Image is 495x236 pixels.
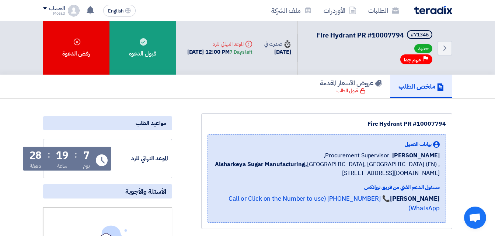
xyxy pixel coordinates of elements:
[317,30,404,40] span: Fire Hydrant PR #10007794
[208,119,446,128] div: Fire Hydrant PR #10007794
[414,44,432,53] span: جديد
[83,162,90,170] div: يوم
[29,150,42,161] div: 28
[30,162,41,170] div: دقيقة
[265,2,318,19] a: ملف الشركة
[49,6,65,12] div: الحساب
[390,75,452,98] a: ملخص الطلب
[405,140,432,148] span: بيانات العميل
[48,148,50,161] div: :
[108,8,123,14] span: English
[229,194,440,213] a: 📞 [PHONE_NUMBER] (Call or Click on the Number to use WhatsApp)
[57,162,68,170] div: ساعة
[187,48,252,56] div: [DATE] 12:00 PM
[215,160,307,169] b: Alsharkeya Sugar Manufacturing,
[264,48,291,56] div: [DATE]
[187,40,252,48] div: الموعد النهائي للرد
[414,6,452,14] img: Teradix logo
[103,5,136,17] button: English
[411,32,429,37] div: #71346
[398,82,444,90] h5: ملخص الطلب
[43,116,172,130] div: مواعيد الطلب
[83,150,90,161] div: 7
[312,75,390,98] a: عروض الأسعار المقدمة قبول الطلب
[125,187,166,196] span: الأسئلة والأجوبة
[264,40,291,48] div: صدرت في
[230,49,252,56] div: 7 Days left
[109,21,176,75] div: قبول الدعوه
[324,151,389,160] span: Procurement Supervisor,
[74,148,77,161] div: :
[56,150,69,161] div: 19
[362,2,405,19] a: الطلبات
[392,151,440,160] span: [PERSON_NAME]
[214,160,440,178] span: [GEOGRAPHIC_DATA], [GEOGRAPHIC_DATA] (EN) ,[STREET_ADDRESS][DOMAIN_NAME]
[390,194,440,203] strong: [PERSON_NAME]
[113,154,168,163] div: الموعد النهائي للرد
[68,5,80,17] img: profile_test.png
[464,207,486,229] div: Open chat
[320,79,382,87] h5: عروض الأسعار المقدمة
[43,11,65,15] div: Mosad
[318,2,362,19] a: الأوردرات
[214,183,440,191] div: مسئول الدعم الفني من فريق تيرادكس
[337,87,366,94] div: قبول الطلب
[43,21,109,75] div: رفض الدعوة
[317,30,434,40] h5: Fire Hydrant PR #10007794
[404,56,421,63] span: مهم جدا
